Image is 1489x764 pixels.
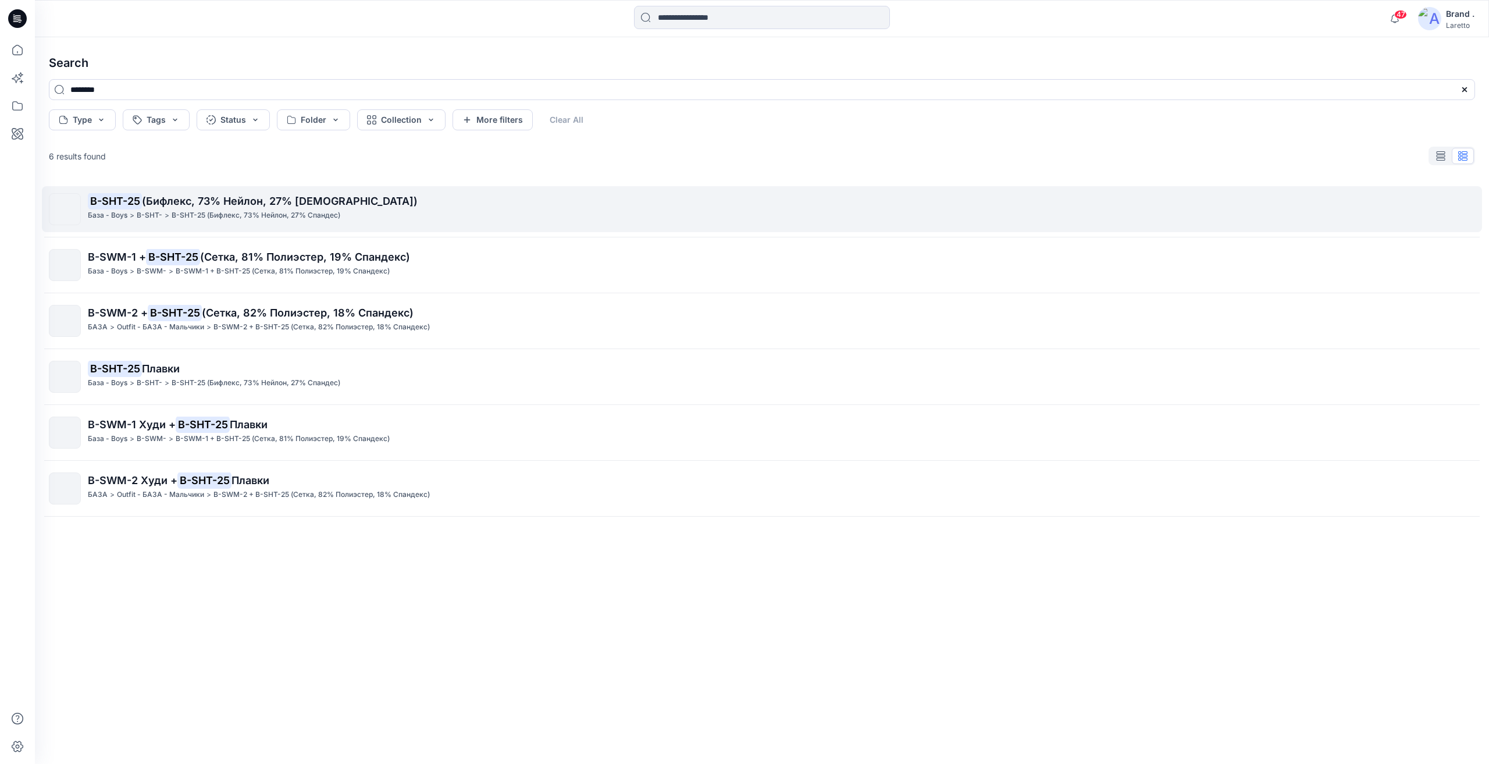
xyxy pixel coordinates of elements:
[88,489,108,501] p: БАЗА
[142,195,418,207] span: (Бифлекс, 73% Нейлон, 27% [DEMOGRAPHIC_DATA])
[177,472,231,488] mark: B-SHT-25
[130,265,134,278] p: >
[277,109,350,130] button: Folder
[169,265,173,278] p: >
[1446,21,1474,30] div: Laretto
[202,307,414,319] span: (Сетка, 82% Полиэстер, 18% Спандекс)
[42,354,1482,400] a: B-SHT-25ПлавкиБаза - Boys>B-SHT->B-SHT-25 (Бифлекс, 73% Нейлон, 27% Спандес)
[231,474,269,486] span: Плавки
[88,209,127,222] p: База - Boys
[1394,10,1407,19] span: 47
[206,489,211,501] p: >
[88,474,177,486] span: B-SWM-2 Худи +
[42,465,1482,511] a: B-SWM-2 Худи +B-SHT-25ПлавкиБАЗА>Outfit - БАЗА - Мальчики>B-SWM-2 + B-SHT-25 (Сетка, 82% Полиэсте...
[213,489,430,501] p: B-SWM-2 + B-SHT-25 (Сетка, 82% Полиэстер, 18% Спандекс)
[42,298,1482,344] a: B-SWM-2 +B-SHT-25(Сетка, 82% Полиэстер, 18% Спандекс)БАЗА>Outfit - БАЗА - Мальчики>B-SWM-2 + B-SH...
[230,418,268,431] span: Плавки
[42,186,1482,232] a: B-SHT-25(Бифлекс, 73% Нейлон, 27% [DEMOGRAPHIC_DATA])База - Boys>B-SHT->B-SHT-25 (Бифлекс, 73% Не...
[117,321,204,333] p: Outfit - БАЗА - Мальчики
[110,489,115,501] p: >
[42,242,1482,288] a: B-SWM-1 +B-SHT-25(Сетка, 81% Полиэстер, 19% Спандекс)База - Boys>B-SWM->B-SWM-1 + B-SHT-25 (Сетка...
[130,377,134,389] p: >
[213,321,430,333] p: B-SWM-2 + B-SHT-25 (Сетка, 82% Полиэстер, 18% Спандекс)
[117,489,204,501] p: Outfit - БАЗА - Мальчики
[176,265,390,278] p: B-SWM-1 + B-SHT-25 (Сетка, 81% Полиэстер, 19% Спандекс)
[172,377,340,389] p: B-SHT-25 (Бифлекс, 73% Нейлон, 27% Спандес)
[200,251,410,263] span: (Сетка, 81% Полиэстер, 19% Спандекс)
[172,209,340,222] p: B-SHT-25 (Бифлекс, 73% Нейлон, 27% Спандес)
[137,377,162,389] p: B-SHT-
[206,321,211,333] p: >
[165,209,169,222] p: >
[357,109,446,130] button: Collection
[88,360,142,376] mark: B-SHT-25
[88,251,146,263] span: B-SWM-1 +
[110,321,115,333] p: >
[148,304,202,321] mark: B-SHT-25
[137,433,166,445] p: B-SWM-
[88,307,148,319] span: B-SWM-2 +
[453,109,533,130] button: More filters
[165,377,169,389] p: >
[88,321,108,333] p: БАЗА
[1446,7,1474,21] div: Brand .
[176,416,230,432] mark: B-SHT-25
[1418,7,1441,30] img: avatar
[142,363,180,375] span: Плавки
[197,109,270,130] button: Status
[137,265,166,278] p: B-SWM-
[146,248,200,265] mark: B-SHT-25
[49,109,116,130] button: Type
[176,433,390,445] p: B-SWM-1 + B-SHT-25 (Сетка, 81% Полиэстер, 19% Спандекс)
[88,418,176,431] span: B-SWM-1 Худи +
[49,150,106,162] p: 6 results found
[88,193,142,209] mark: B-SHT-25
[130,433,134,445] p: >
[123,109,190,130] button: Tags
[137,209,162,222] p: B-SHT-
[130,209,134,222] p: >
[88,265,127,278] p: База - Boys
[88,433,127,445] p: База - Boys
[42,410,1482,456] a: B-SWM-1 Худи +B-SHT-25ПлавкиБаза - Boys>B-SWM->B-SWM-1 + B-SHT-25 (Сетка, 81% Полиэстер, 19% Спан...
[169,433,173,445] p: >
[88,377,127,389] p: База - Boys
[40,47,1484,79] h4: Search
